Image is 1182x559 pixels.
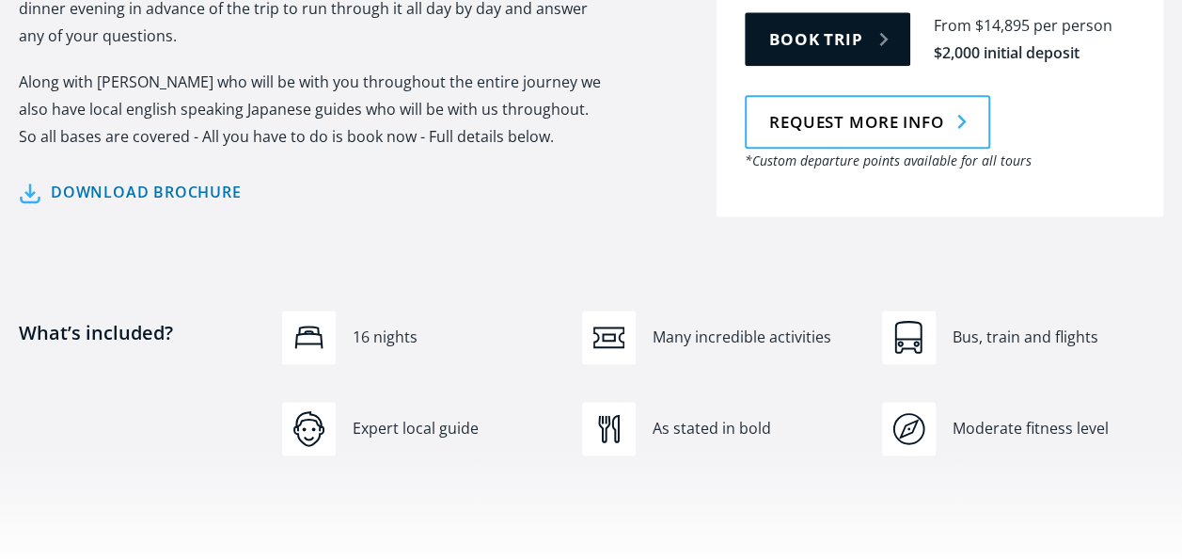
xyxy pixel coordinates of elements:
h4: What’s included? [19,320,263,418]
div: Bus, train and flights [953,327,1163,348]
div: initial deposit [984,42,1080,64]
a: Book trip [745,12,910,66]
div: 16 nights [353,327,563,348]
div: Moderate fitness level [953,419,1163,439]
div: $14,895 [975,15,1030,37]
p: Along with [PERSON_NAME] who will be with you throughout the entire journey we also have local en... [19,69,602,151]
div: Many incredible activities [653,327,863,348]
div: As stated in bold [653,419,863,439]
div: $2,000 [934,42,980,64]
div: Expert local guide [353,419,563,439]
div: From [934,15,971,37]
div: per person [1033,15,1112,37]
em: *Custom departure points available for all tours [745,152,1032,169]
a: Request more info [745,95,990,149]
a: Download brochure [19,179,242,206]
